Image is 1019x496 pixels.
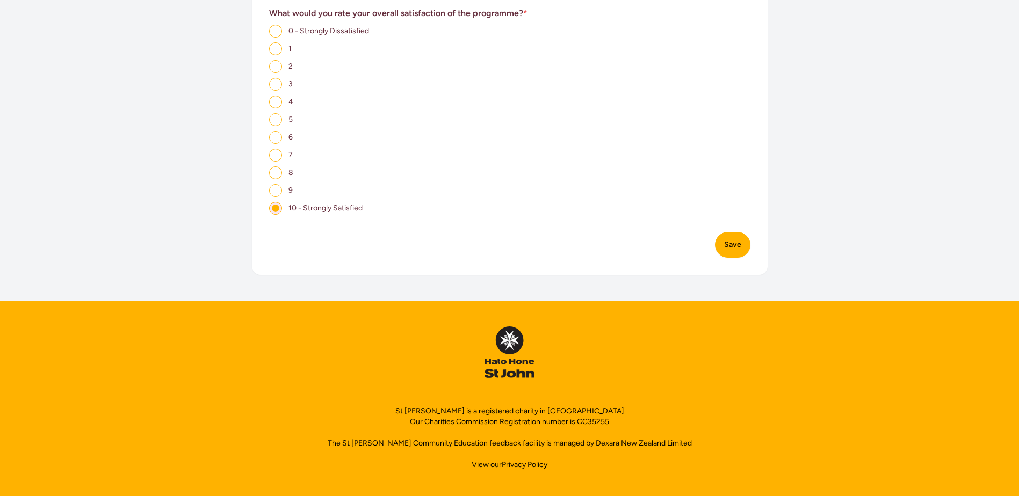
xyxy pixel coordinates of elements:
input: 7 [269,149,282,162]
input: 3 [269,78,282,91]
span: 8 [288,168,293,177]
a: View ourPrivacy Policy [472,459,547,470]
input: 1 [269,42,282,55]
input: 4 [269,96,282,108]
p: St [PERSON_NAME] is a registered charity in [GEOGRAPHIC_DATA] Our Charities Commission Registrati... [395,406,624,427]
span: 7 [288,150,293,159]
input: 5 [269,113,282,126]
button: Save [715,232,750,258]
span: 1 [288,44,292,53]
span: 10 - Strongly Satisfied [288,203,363,213]
span: 0 - Strongly Dissatisfied [288,26,369,35]
span: 3 [288,79,293,89]
input: 8 [269,166,282,179]
span: 5 [288,115,293,124]
input: 6 [269,131,282,144]
span: 4 [288,97,293,106]
h3: What would you rate your overall satisfaction of the programme? [269,7,750,20]
span: Privacy Policy [502,460,547,469]
span: 2 [288,62,293,71]
input: 0 - Strongly Dissatisfied [269,25,282,38]
span: 6 [288,133,293,142]
input: 9 [269,184,282,197]
span: 9 [288,186,293,195]
img: InPulse [485,326,534,378]
input: 2 [269,60,282,73]
p: The St [PERSON_NAME] Community Education feedback facility is managed by Dexara New Zealand Limited [328,438,692,449]
input: 10 - Strongly Satisfied [269,202,282,215]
